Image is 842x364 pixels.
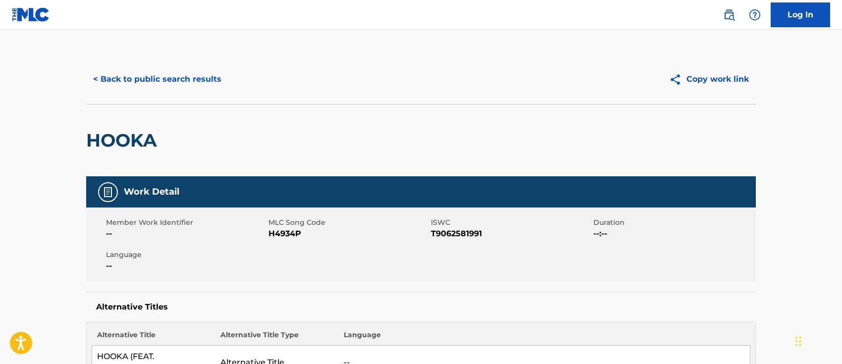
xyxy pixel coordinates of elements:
div: Widget de chat [792,316,842,364]
iframe: Chat Widget [792,316,842,364]
span: --:-- [593,228,753,240]
img: Work Detail [102,186,114,198]
span: Member Work Identifier [106,217,266,228]
span: Language [106,250,266,260]
a: Public Search [719,5,739,25]
span: H4934P [268,228,428,240]
span: -- [106,228,266,240]
img: Copy work link [669,73,686,86]
th: Alternative Title [92,330,215,346]
span: MLC Song Code [268,217,428,228]
a: Log In [771,2,830,27]
button: < Back to public search results [86,67,228,92]
img: MLC Logo [12,7,50,22]
span: Duration [593,217,753,228]
div: Help [745,5,765,25]
span: -- [106,260,266,272]
h2: HOOKA [86,129,162,152]
img: search [723,9,735,21]
h5: Alternative Titles [96,302,746,312]
h5: Work Detail [124,186,179,198]
th: Alternative Title Type [215,330,339,346]
div: Arrastrar [795,326,801,356]
button: Copy work link [662,67,756,92]
span: T9062581991 [431,228,591,240]
th: Language [339,330,750,346]
img: help [749,9,761,21]
span: ISWC [431,217,591,228]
